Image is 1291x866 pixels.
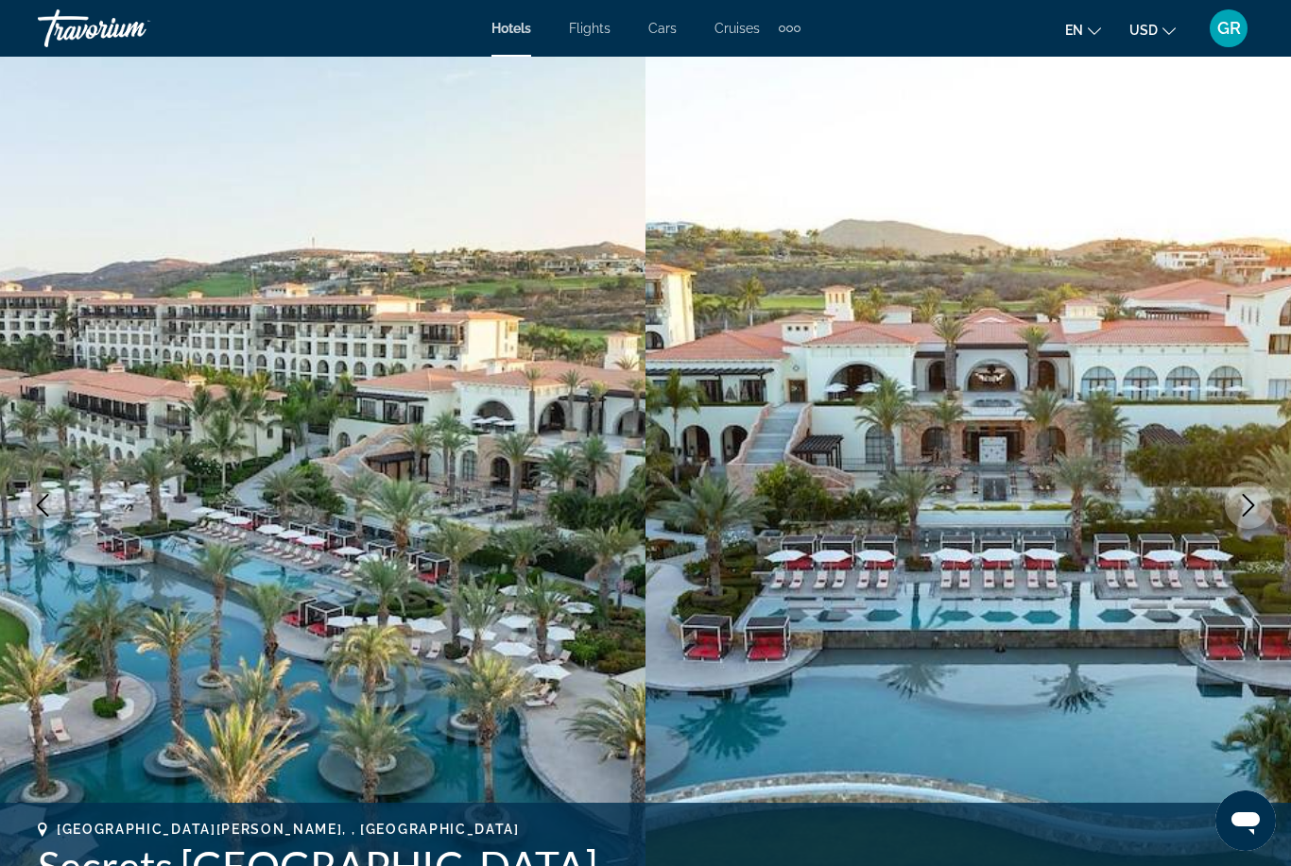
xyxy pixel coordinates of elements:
iframe: Button to launch messaging window [1215,790,1276,851]
button: Next image [1225,482,1272,529]
span: GR [1217,19,1241,38]
button: User Menu [1204,8,1253,48]
a: Hotels [491,21,531,36]
a: Cars [648,21,677,36]
button: Change currency [1129,16,1176,43]
button: Change language [1065,16,1101,43]
button: Extra navigation items [779,13,800,43]
button: Previous image [19,482,66,529]
span: en [1065,23,1083,38]
span: USD [1129,23,1158,38]
a: Cruises [714,21,760,36]
span: [GEOGRAPHIC_DATA][PERSON_NAME], , [GEOGRAPHIC_DATA] [57,822,520,837]
a: Travorium [38,4,227,53]
a: Flights [569,21,611,36]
